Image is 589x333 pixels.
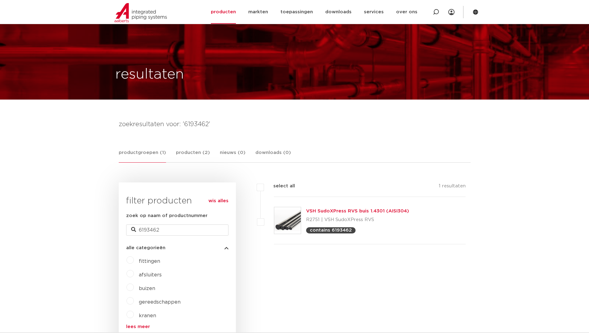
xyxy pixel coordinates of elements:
[139,313,156,318] a: kranen
[126,245,228,250] button: alle categorieën
[126,324,228,329] a: lees meer
[119,149,166,163] a: productgroepen (1)
[306,209,409,213] a: VSH SudoXPress RVS buis 1.4301 (AISI304)
[119,119,471,129] h4: zoekresultaten voor: '6193462'
[306,215,409,225] p: R2751 | VSH SudoXPress RVS
[220,149,245,162] a: nieuws (0)
[139,286,155,291] a: buizen
[126,212,207,220] label: zoek op naam of productnummer
[176,149,210,162] a: producten (2)
[139,300,181,305] a: gereedschappen
[255,149,291,162] a: downloads (0)
[208,197,228,205] a: wis alles
[310,228,352,233] p: contains 6193462
[264,182,295,190] label: select all
[115,65,184,84] h1: resultaten
[139,272,162,277] a: afsluiters
[439,182,466,192] p: 1 resultaten
[274,207,301,234] img: Thumbnail for VSH SudoXPress RVS buis 1.4301 (AISI304)
[126,195,228,207] h3: filter producten
[126,245,165,250] span: alle categorieën
[126,224,228,236] input: zoeken
[139,259,160,264] a: fittingen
